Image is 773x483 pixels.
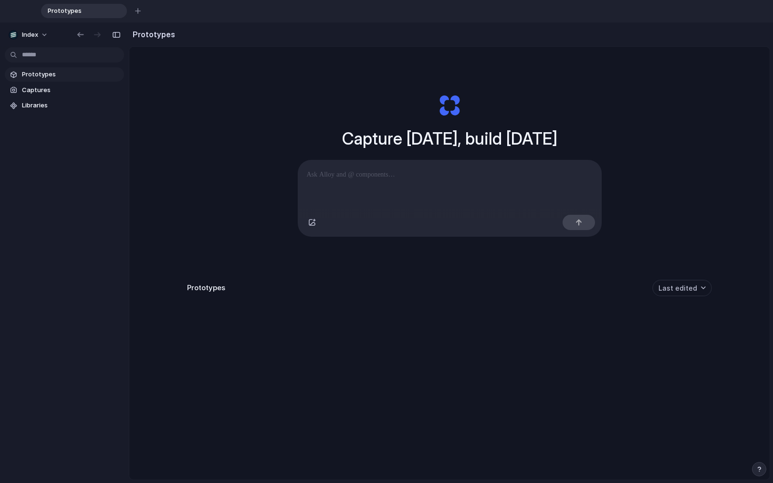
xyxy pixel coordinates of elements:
[22,85,120,95] span: Captures
[22,30,38,40] span: Index
[44,6,112,16] span: Prototypes
[5,83,124,97] a: Captures
[5,67,124,82] a: Prototypes
[342,126,557,151] h1: Capture [DATE], build [DATE]
[5,98,124,113] a: Libraries
[187,283,225,294] h3: Prototypes
[41,4,127,18] div: Prototypes
[129,29,175,40] h2: Prototypes
[652,280,712,296] button: Last edited
[22,70,120,79] span: Prototypes
[22,101,120,110] span: Libraries
[5,27,53,42] button: Index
